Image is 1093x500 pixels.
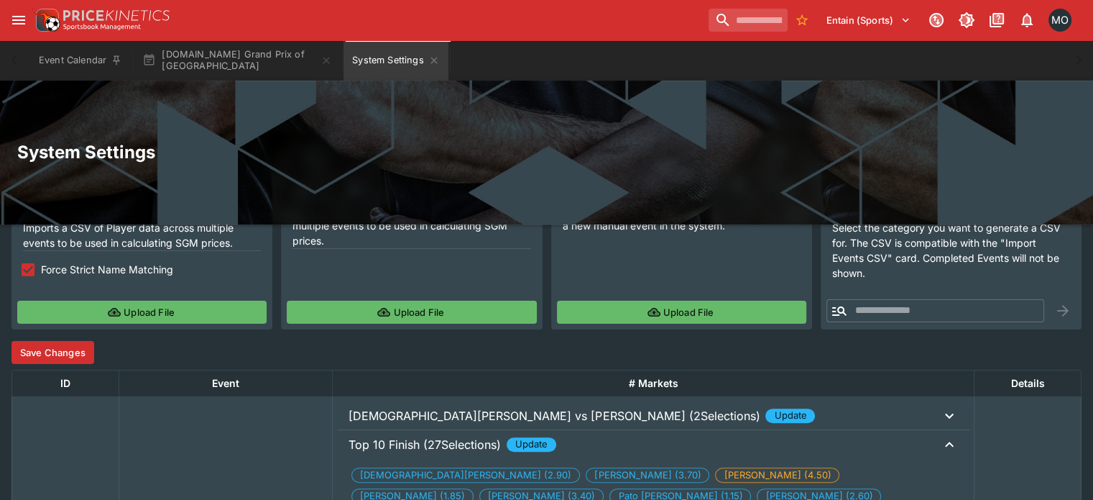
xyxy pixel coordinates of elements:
[11,341,94,364] button: Save Changes
[954,7,979,33] button: Toggle light/dark mode
[349,407,760,424] p: [DEMOGRAPHIC_DATA][PERSON_NAME] vs [PERSON_NAME] (2Selections)
[17,301,267,324] button: Upload File
[32,6,60,35] img: PriceKinetics Logo
[134,40,341,81] button: [DOMAIN_NAME] Grand Prix of [GEOGRAPHIC_DATA]
[832,220,1070,281] p: Select the category you want to generate a CSV for. The CSV is compatible with the "Import Events...
[337,401,969,430] button: [DEMOGRAPHIC_DATA][PERSON_NAME] vs [PERSON_NAME] (2Selections) Update
[23,220,261,250] p: Imports a CSV of Player data across multiple events to be used in calculating SGM prices.
[984,7,1010,33] button: Documentation
[119,370,333,396] th: Event
[292,203,530,248] p: Imports a CSV of team metrics data across multiple events to be used in calculating SGM prices.
[507,437,556,452] span: Update
[41,262,173,277] span: Force Strict Name Matching
[352,468,579,483] span: [DEMOGRAPHIC_DATA][PERSON_NAME] (2.90)
[287,301,536,324] button: Upload File
[586,468,709,483] span: [PERSON_NAME] (3.70)
[343,40,448,81] button: System Settings
[1044,4,1076,36] button: Matt Oliver
[790,9,813,32] button: No Bookmarks
[337,430,969,459] button: Top 10 Finish (27Selections) Update
[63,24,141,30] img: Sportsbook Management
[349,436,501,453] p: Top 10 Finish (27Selections)
[765,409,815,423] span: Update
[17,141,1076,163] h2: System Settings
[716,468,839,483] span: [PERSON_NAME] (4.50)
[63,10,170,21] img: PriceKinetics
[709,9,788,32] input: search
[12,370,119,396] th: ID
[818,9,919,32] button: Select Tenant
[1048,9,1071,32] div: Matt Oliver
[974,370,1082,396] th: Details
[557,301,806,324] button: Upload File
[923,7,949,33] button: Connected to PK
[30,40,131,81] button: Event Calendar
[6,7,32,33] button: open drawer
[333,370,974,396] th: # Markets
[1014,7,1040,33] button: Notifications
